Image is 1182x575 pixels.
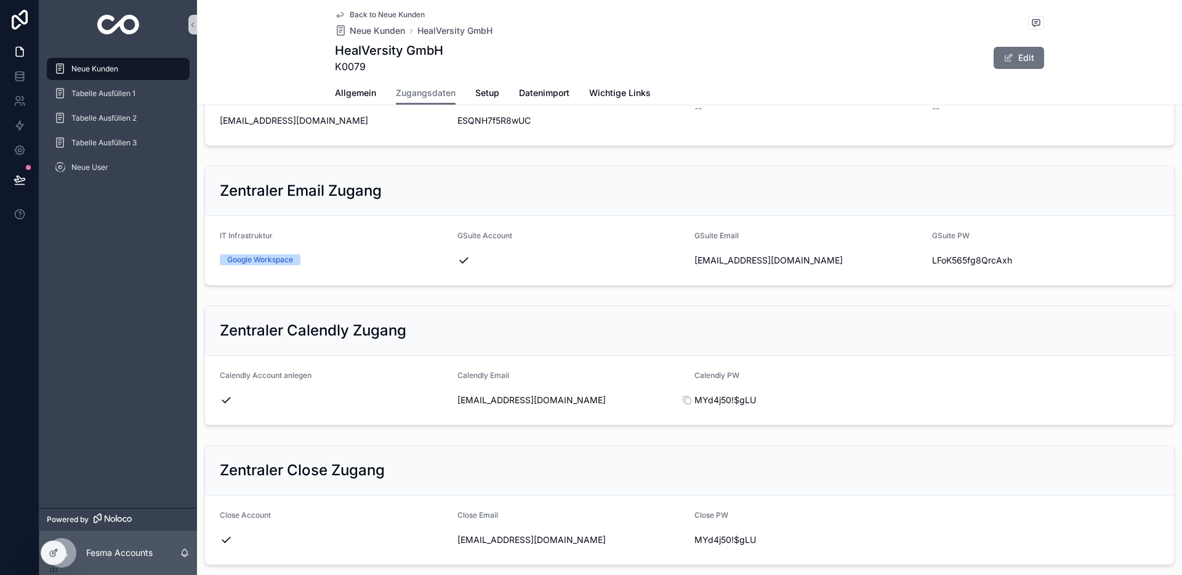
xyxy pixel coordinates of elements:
div: Google Workspace [227,254,293,265]
span: Datenimport [519,87,569,99]
a: Neue Kunden [47,58,190,80]
a: Tabelle Ausfüllen 3 [47,132,190,154]
span: Close Email [457,510,498,520]
span: Tabelle Ausfüllen 3 [71,138,137,148]
a: Datenimport [519,82,569,107]
span: GSuite Email [694,231,739,240]
span: Neue Kunden [71,64,118,74]
span: K0079 [335,59,443,74]
span: Tabelle Ausfüllen 1 [71,89,135,99]
a: Tabelle Ausfüllen 1 [47,82,190,105]
span: Calendly PW [694,371,739,380]
span: Neue Kunden [350,25,405,37]
span: Back to Neue Kunden [350,10,425,20]
h2: Zentraler Email Zugang [220,181,382,201]
span: Calendly Email [457,371,509,380]
span: Tabelle Ausfüllen 2 [71,113,137,123]
a: Setup [475,82,499,107]
a: Tabelle Ausfüllen 2 [47,107,190,129]
span: Calendly Account anlegen [220,371,312,380]
span: Setup [475,87,499,99]
a: Neue Kunden [335,25,405,37]
span: Allgemein [335,87,376,99]
a: Zugangsdaten [396,82,456,105]
button: Edit [994,47,1044,69]
span: [EMAIL_ADDRESS][DOMAIN_NAME] [457,534,685,546]
span: Neue User [71,163,108,172]
h2: Zentraler Close Zugang [220,460,385,480]
span: Close Account [220,510,271,520]
a: Allgemein [335,82,376,107]
span: Close PW [694,510,728,520]
span: LFoK565fg8QrcAxh [932,254,1160,267]
img: App logo [97,15,140,34]
span: [EMAIL_ADDRESS][DOMAIN_NAME] [220,115,448,127]
span: GSuite PW [932,231,970,240]
span: IT Infrastruktur [220,231,273,240]
a: HealVersity GmbH [417,25,492,37]
h1: HealVersity GmbH [335,42,443,59]
span: [EMAIL_ADDRESS][DOMAIN_NAME] [694,254,922,267]
h2: Zentraler Calendly Zugang [220,321,406,340]
span: -- [932,102,939,115]
a: Powered by [39,508,197,531]
span: ESQNH7f5R8wUC [457,115,685,127]
span: MYd4j50!$gLU [694,534,922,546]
span: Wichtige Links [589,87,651,99]
a: Neue User [47,156,190,179]
a: Wichtige Links [589,82,651,107]
a: Back to Neue Kunden [335,10,425,20]
span: GSuite Account [457,231,512,240]
span: [EMAIL_ADDRESS][DOMAIN_NAME] [457,394,685,406]
p: Fesma Accounts [86,547,153,559]
span: -- [694,102,702,115]
span: MYd4j50!$gLU [694,394,922,406]
div: scrollable content [39,49,197,195]
span: Zugangsdaten [396,87,456,99]
span: Powered by [47,515,89,525]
